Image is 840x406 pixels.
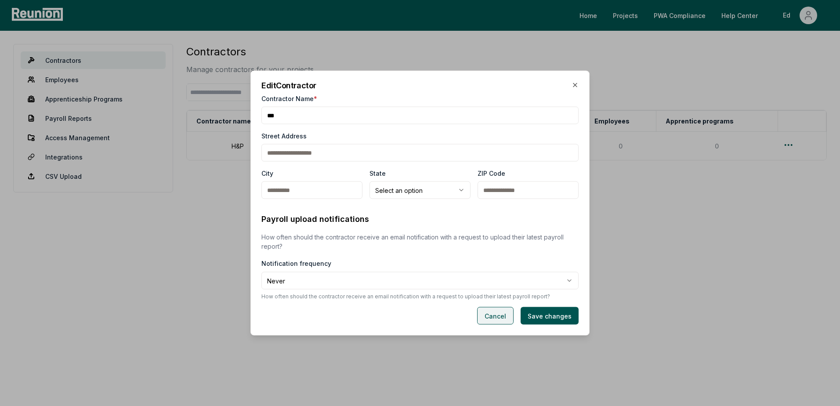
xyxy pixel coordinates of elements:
button: Cancel [477,307,514,325]
h2: Edit Contractor [261,82,579,90]
p: How often should the contractor receive an email notification with a request to upload their late... [261,232,579,251]
label: Contractor Name [261,94,317,103]
h4: Payroll upload notifications [261,213,579,225]
label: Street Address [261,131,307,141]
label: Notification frequency [261,260,331,267]
label: State [369,169,386,178]
p: How often should the contractor receive an email notification with a request to upload their late... [261,293,579,300]
label: ZIP Code [478,169,505,178]
label: City [261,169,273,178]
button: Save changes [521,307,579,325]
